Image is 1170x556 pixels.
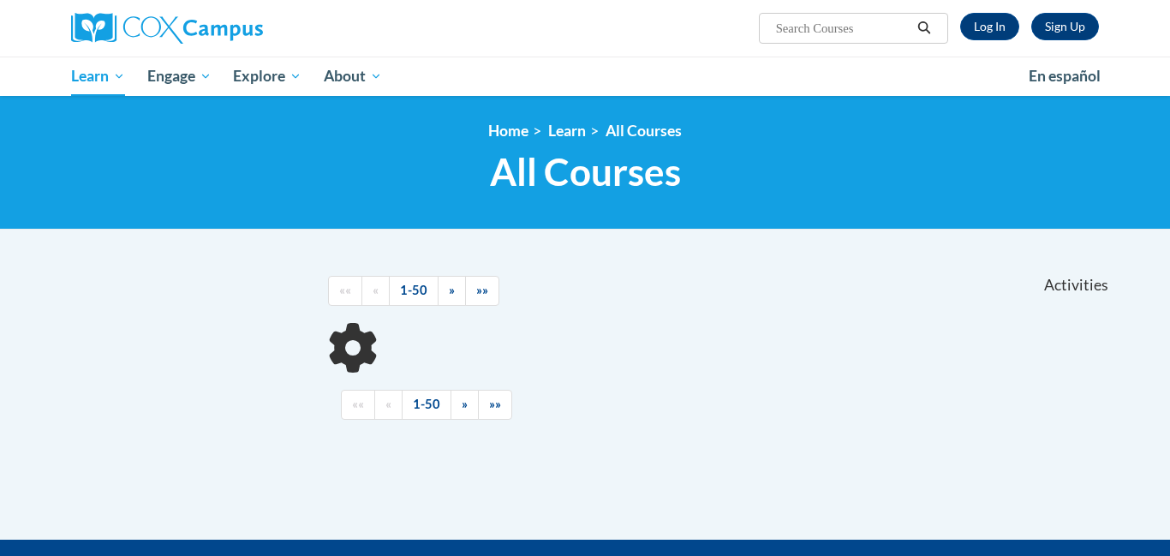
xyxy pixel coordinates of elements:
a: End [478,390,512,420]
a: Engage [136,57,223,96]
a: Cox Campus [71,13,397,44]
span: «« [339,283,351,297]
a: Previous [361,276,390,306]
span: »» [489,397,501,411]
span: Learn [71,66,125,87]
a: 1-50 [389,276,439,306]
a: Home [488,122,528,140]
a: Log In [960,13,1019,40]
span: « [385,397,391,411]
button: Search [911,18,937,39]
a: 1-50 [402,390,451,420]
a: Learn [60,57,136,96]
a: En español [1018,58,1112,94]
span: »» [476,283,488,297]
img: Cox Campus [71,13,263,44]
a: All Courses [606,122,682,140]
span: En español [1029,67,1101,85]
div: Main menu [45,57,1125,96]
input: Search Courses [774,18,911,39]
a: Begining [328,276,362,306]
a: Next [438,276,466,306]
span: About [324,66,382,87]
a: End [465,276,499,306]
span: « [373,283,379,297]
span: » [462,397,468,411]
a: Next [451,390,479,420]
a: Register [1031,13,1099,40]
span: Engage [147,66,212,87]
span: » [449,283,455,297]
a: Learn [548,122,586,140]
span: All Courses [490,149,681,194]
a: Begining [341,390,375,420]
a: Explore [222,57,313,96]
a: About [313,57,393,96]
span: Activities [1044,276,1108,295]
a: Previous [374,390,403,420]
span: Explore [233,66,301,87]
span: «« [352,397,364,411]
